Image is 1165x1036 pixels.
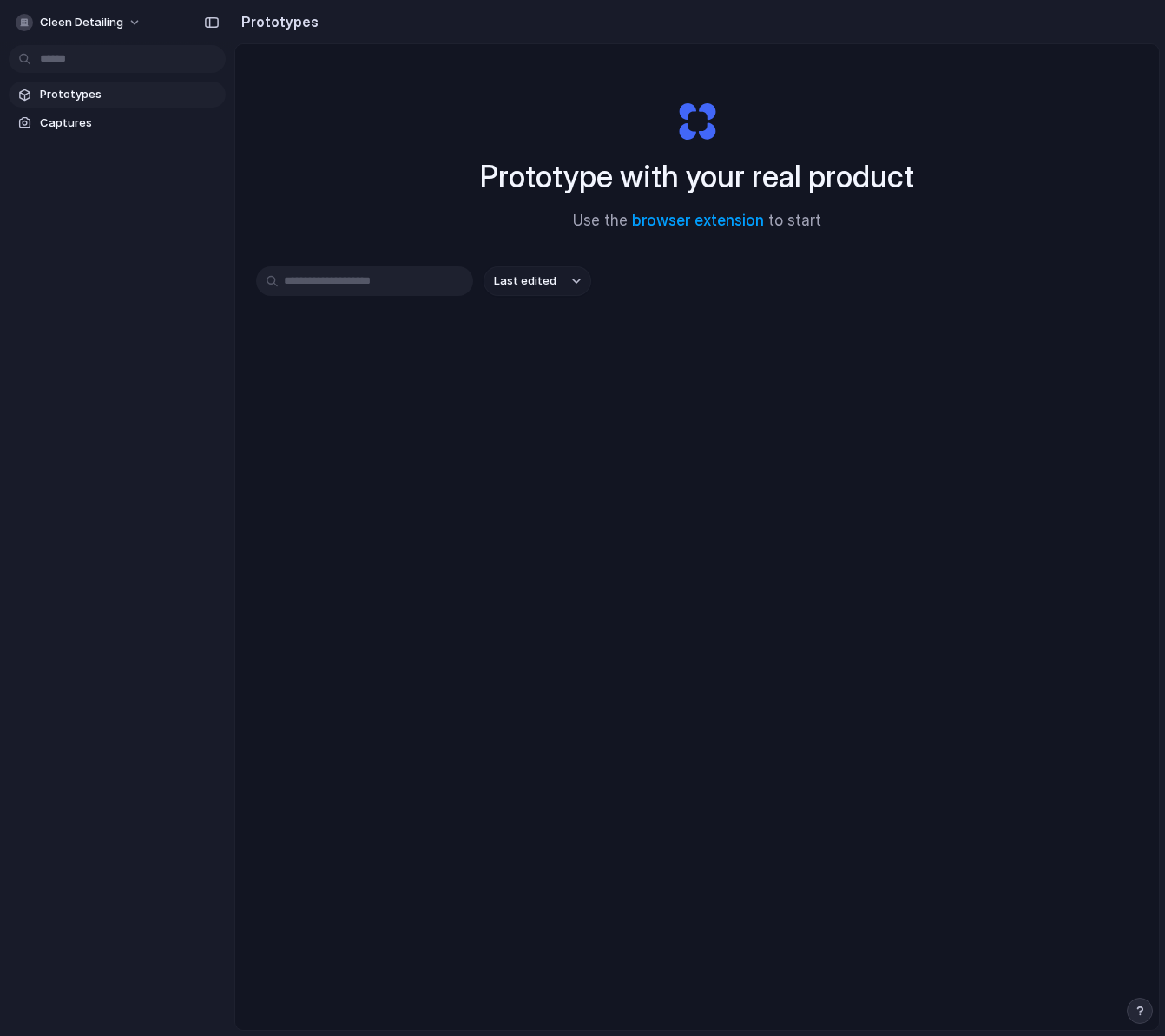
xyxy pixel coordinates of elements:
span: Prototypes [40,86,219,103]
a: Prototypes [9,82,226,108]
button: Last edited [484,266,591,296]
button: Cleen Detailing [9,9,150,36]
span: Use the to start [573,210,821,233]
span: Cleen Detailing [40,14,123,31]
a: Captures [9,110,226,136]
h2: Prototypes [234,11,319,32]
span: Captures [40,115,219,132]
h1: Prototype with your real product [480,154,914,200]
a: browser extension [632,212,764,229]
span: Last edited [494,272,556,290]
